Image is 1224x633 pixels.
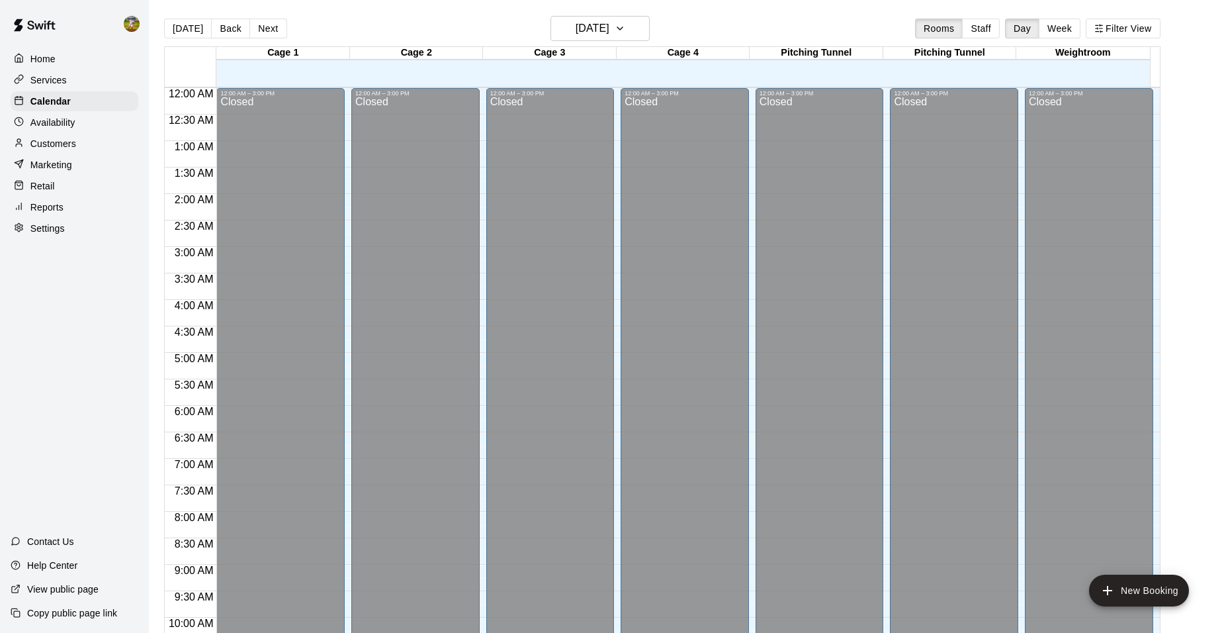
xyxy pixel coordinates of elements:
[30,222,65,235] p: Settings
[11,155,138,175] a: Marketing
[883,47,1017,60] div: Pitching Tunnel
[171,326,217,338] span: 4:30 AM
[171,459,217,470] span: 7:00 AM
[165,115,217,126] span: 12:30 AM
[355,90,476,97] div: 12:00 AM – 3:00 PM
[124,16,140,32] img: Jhonny Montoya
[30,201,64,214] p: Reports
[27,559,77,572] p: Help Center
[171,512,217,523] span: 8:00 AM
[171,300,217,311] span: 4:00 AM
[11,70,138,90] a: Services
[171,194,217,205] span: 2:00 AM
[490,90,611,97] div: 12:00 AM – 3:00 PM
[350,47,484,60] div: Cage 2
[121,11,149,37] div: Jhonny Montoya
[11,49,138,69] a: Home
[617,47,750,60] div: Cage 4
[30,52,56,66] p: Home
[171,432,217,444] span: 6:30 AM
[249,19,286,38] button: Next
[171,485,217,497] span: 7:30 AM
[27,607,117,620] p: Copy public page link
[171,141,217,152] span: 1:00 AM
[27,583,99,596] p: View public page
[171,379,217,391] span: 5:30 AM
[1086,19,1160,38] button: Filter View
[165,88,217,99] span: 12:00 AM
[165,618,217,629] span: 10:00 AM
[30,158,72,171] p: Marketing
[1089,575,1189,607] button: add
[11,176,138,196] a: Retail
[11,113,138,132] a: Availability
[11,134,138,154] a: Customers
[171,168,217,179] span: 1:30 AM
[483,47,617,60] div: Cage 3
[171,565,217,576] span: 9:00 AM
[962,19,1000,38] button: Staff
[27,535,74,548] p: Contact Us
[1029,90,1149,97] div: 12:00 AM – 3:00 PM
[30,116,75,129] p: Availability
[625,90,745,97] div: 12:00 AM – 3:00 PM
[1039,19,1080,38] button: Week
[164,19,212,38] button: [DATE]
[1005,19,1039,38] button: Day
[211,19,250,38] button: Back
[30,179,55,193] p: Retail
[171,406,217,417] span: 6:00 AM
[171,220,217,232] span: 2:30 AM
[30,95,71,108] p: Calendar
[171,591,217,603] span: 9:30 AM
[171,273,217,285] span: 3:30 AM
[216,47,350,60] div: Cage 1
[220,90,341,97] div: 12:00 AM – 3:00 PM
[1016,47,1150,60] div: Weightroom
[750,47,883,60] div: Pitching Tunnel
[915,19,963,38] button: Rooms
[760,90,880,97] div: 12:00 AM – 3:00 PM
[11,91,138,111] a: Calendar
[171,538,217,550] span: 8:30 AM
[11,197,138,217] a: Reports
[11,219,138,238] a: Settings
[894,90,1014,97] div: 12:00 AM – 3:00 PM
[171,247,217,258] span: 3:00 AM
[576,19,609,38] h6: [DATE]
[550,16,650,41] button: [DATE]
[171,353,217,364] span: 5:00 AM
[30,73,67,87] p: Services
[30,137,76,150] p: Customers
